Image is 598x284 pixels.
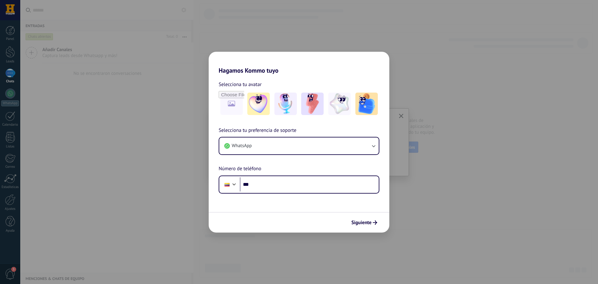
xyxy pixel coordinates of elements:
span: Siguiente [351,220,372,225]
img: -4.jpeg [328,93,351,115]
span: Número de teléfono [219,165,261,173]
img: -5.jpeg [355,93,378,115]
button: WhatsApp [219,137,379,154]
div: Colombia: + 57 [221,178,233,191]
img: -3.jpeg [301,93,324,115]
img: -1.jpeg [247,93,270,115]
img: -2.jpeg [274,93,297,115]
span: WhatsApp [232,143,252,149]
span: Selecciona tu preferencia de soporte [219,127,297,135]
span: Selecciona tu avatar [219,80,262,89]
h2: Hagamos Kommo tuyo [209,52,389,74]
button: Siguiente [349,217,380,228]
